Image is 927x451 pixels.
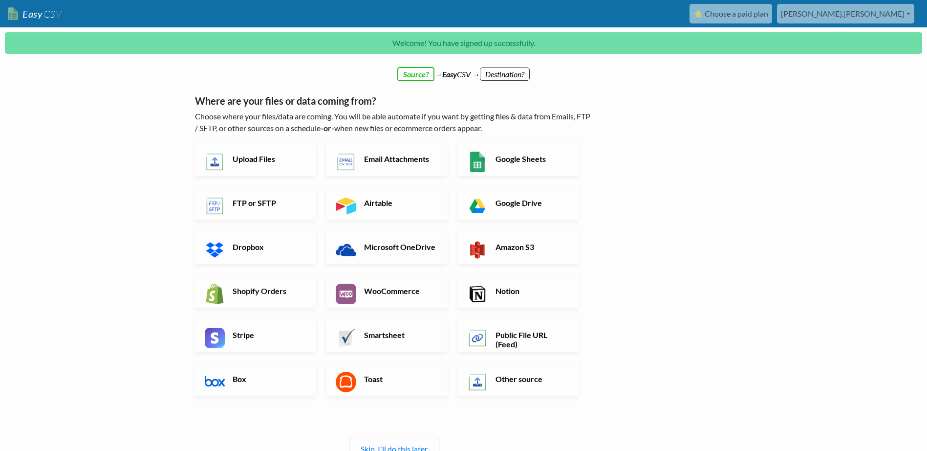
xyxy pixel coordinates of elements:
a: [PERSON_NAME].[PERSON_NAME] [777,4,914,23]
img: Shopify App & API [205,284,225,304]
img: Amazon S3 App & API [467,240,488,260]
a: Notion [457,274,579,308]
a: Amazon S3 [457,230,579,264]
a: Microsoft OneDrive [326,230,448,264]
img: FTP or SFTP App & API [205,196,225,216]
img: Toast App & API [336,372,356,392]
a: WooCommerce [326,274,448,308]
img: Microsoft OneDrive App & API [336,240,356,260]
h6: WooCommerce [362,286,438,295]
img: Stripe App & API [205,328,225,348]
img: Public File URL App & API [467,328,488,348]
a: Shopify Orders [195,274,317,308]
h6: Google Drive [493,198,570,207]
h6: Notion [493,286,570,295]
h5: Where are your files or data coming from? [195,95,593,107]
h6: Shopify Orders [230,286,307,295]
img: Dropbox App & API [205,240,225,260]
h6: Box [230,374,307,383]
img: Google Drive App & API [467,196,488,216]
a: Other source [457,362,579,396]
a: Box [195,362,317,396]
p: Welcome! You have signed up successfully. [5,32,922,54]
h6: Amazon S3 [493,242,570,251]
img: Notion App & API [467,284,488,304]
img: Smartsheet App & API [336,328,356,348]
a: EasyCSV [8,4,62,24]
h6: Google Sheets [493,154,570,163]
img: Email New CSV or XLSX File App & API [336,152,356,172]
a: FTP or SFTP [195,186,317,220]
a: Email Attachments [326,142,448,176]
h6: Smartsheet [362,330,438,339]
img: WooCommerce App & API [336,284,356,304]
h6: Public File URL (Feed) [493,330,570,349]
span: CSV [43,8,62,20]
h6: Email Attachments [362,154,438,163]
img: Upload Files App & API [205,152,225,172]
div: → CSV → [185,59,742,80]
a: Stripe [195,318,317,352]
img: Google Sheets App & API [467,152,488,172]
a: Smartsheet [326,318,448,352]
p: Choose where your files/data are coming. You will be able automate if you want by getting files &... [195,111,593,134]
a: Google Sheets [457,142,579,176]
h6: Microsoft OneDrive [362,242,438,251]
h6: FTP or SFTP [230,198,307,207]
img: Other Source App & API [467,372,488,392]
h6: Stripe [230,330,307,339]
a: Airtable [326,186,448,220]
a: Upload Files [195,142,317,176]
h6: Airtable [362,198,438,207]
a: Public File URL (Feed) [457,318,579,352]
h6: Toast [362,374,438,383]
a: Toast [326,362,448,396]
a: Google Drive [457,186,579,220]
h6: Dropbox [230,242,307,251]
img: Airtable App & API [336,196,356,216]
a: Dropbox [195,230,317,264]
img: Box App & API [205,372,225,392]
h6: Upload Files [230,154,307,163]
a: ⭐ Choose a paid plan [690,4,772,23]
b: -or- [321,123,334,133]
h6: Other source [493,374,570,383]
